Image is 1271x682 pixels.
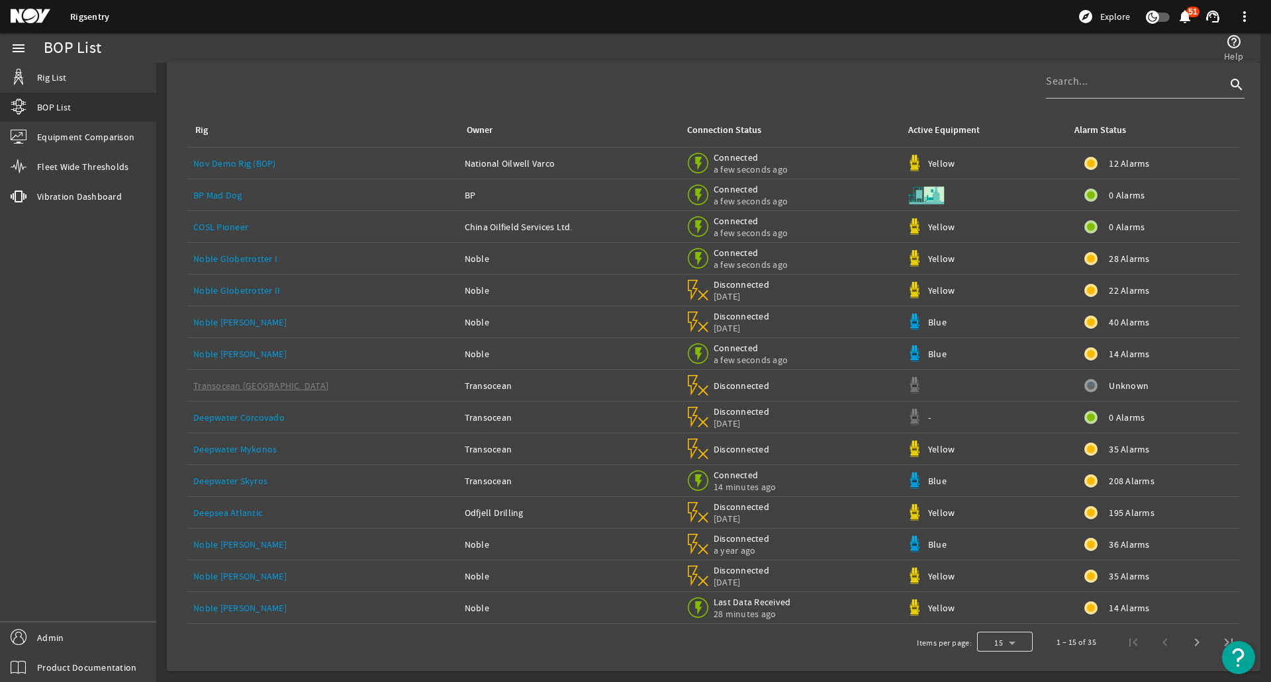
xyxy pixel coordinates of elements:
[906,314,923,330] img: Bluepod.svg
[1178,10,1192,24] button: 51
[1213,626,1245,658] button: Last page
[928,157,955,169] span: Yellow
[928,507,955,519] span: Yellow
[193,380,328,392] a: Transocean [GEOGRAPHIC_DATA]
[1222,641,1255,674] button: Open Resource Center
[906,504,923,521] img: Yellowpod.svg
[11,40,26,56] mat-icon: menu
[714,576,770,588] span: [DATE]
[1109,284,1149,297] span: 22 Alarms
[928,475,947,487] span: Blue
[44,42,101,55] div: BOP List
[465,189,675,202] div: BP
[1177,9,1193,24] mat-icon: notifications
[714,544,770,556] span: a year ago
[1109,411,1145,424] span: 0 Alarms
[714,322,770,334] span: [DATE]
[37,130,134,144] span: Equipment Comparison
[1226,34,1242,50] mat-icon: help_outline
[906,282,923,298] img: Yellowpod.svg
[714,310,770,322] span: Disconnected
[928,316,947,328] span: Blue
[714,564,770,576] span: Disconnected
[1109,347,1149,361] span: 14 Alarms
[465,347,675,361] div: Noble
[465,316,675,329] div: Noble
[687,123,761,138] div: Connection Status
[37,661,136,674] span: Product Documentation
[193,475,267,487] a: Deepwater Skyros
[195,123,208,138] div: Rig
[465,284,675,297] div: Noble
[928,348,947,360] span: Blue
[714,533,770,544] span: Disconnected
[906,409,923,425] img: Graypod.svg
[465,123,669,138] div: Owner
[465,220,675,234] div: China Oilfield Services Ltd.
[70,11,109,23] a: Rigsentry
[928,602,955,614] span: Yellow
[1074,123,1126,138] div: Alarm Status
[465,443,675,456] div: Transocean
[928,570,955,582] span: Yellow
[467,123,493,138] div: Owner
[1109,474,1154,488] span: 208 Alarms
[465,157,675,170] div: National Oilwell Varco
[714,608,791,620] span: 28 minutes ago
[928,411,931,423] span: -
[37,190,122,203] span: Vibration Dashboard
[906,175,946,215] img: Skid.svg
[714,247,788,259] span: Connected
[37,101,71,114] span: BOP List
[193,284,280,296] a: Noble Globetrotter II
[37,160,128,173] span: Fleet Wide Thresholds
[714,183,788,195] span: Connected
[1109,570,1149,583] span: 35 Alarms
[917,636,972,650] div: Items per page:
[906,568,923,584] img: Yellowpod.svg
[1109,157,1149,170] span: 12 Alarms
[714,163,788,175] span: a few seconds ago
[1072,6,1135,27] button: Explore
[1181,626,1213,658] button: Next page
[1109,189,1145,202] span: 0 Alarms
[928,253,955,265] span: Yellow
[906,599,923,616] img: Yellowpod.svg
[1109,252,1149,265] span: 28 Alarms
[1229,77,1245,93] i: search
[928,443,955,455] span: Yellow
[1205,9,1221,24] mat-icon: support_agent
[714,596,791,608] span: Last Data Received
[1057,636,1096,649] div: 1 – 15 of 35
[906,472,923,489] img: Bluepod.svg
[906,155,923,171] img: Yellowpod.svg
[714,417,770,429] span: [DATE]
[37,631,64,644] span: Admin
[193,123,449,138] div: Rig
[906,218,923,235] img: Yellowpod.svg
[193,348,287,360] a: Noble [PERSON_NAME]
[193,253,277,265] a: Noble Globetrotter I
[193,411,285,423] a: Deepwater Corcovado
[906,441,923,457] img: Yellowpod.svg
[1109,443,1149,456] span: 35 Alarms
[928,538,947,550] span: Blue
[1078,9,1094,24] mat-icon: explore
[465,252,675,265] div: Noble
[714,227,788,239] span: a few seconds ago
[714,215,788,227] span: Connected
[714,278,770,290] span: Disconnected
[928,221,955,233] span: Yellow
[714,195,788,207] span: a few seconds ago
[465,474,675,488] div: Transocean
[714,151,788,163] span: Connected
[928,284,955,296] span: Yellow
[465,601,675,615] div: Noble
[1109,506,1154,519] span: 195 Alarms
[1100,10,1130,23] span: Explore
[714,501,770,513] span: Disconnected
[1109,601,1149,615] span: 14 Alarms
[1229,1,1260,32] button: more_vert
[465,506,675,519] div: Odfjell Drilling
[193,570,287,582] a: Noble [PERSON_NAME]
